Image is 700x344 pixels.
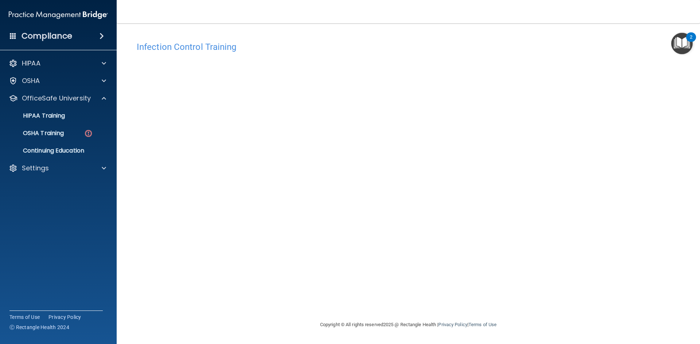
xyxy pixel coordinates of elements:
[9,313,40,321] a: Terms of Use
[468,322,497,327] a: Terms of Use
[9,164,106,173] a: Settings
[5,112,65,119] p: HIPAA Training
[5,147,104,154] p: Continuing Education
[9,94,106,103] a: OfficeSafe University
[22,59,40,68] p: HIPAA
[438,322,467,327] a: Privacy Policy
[48,313,81,321] a: Privacy Policy
[275,313,541,336] div: Copyright © All rights reserved 2025 @ Rectangle Health | |
[137,42,680,52] h4: Infection Control Training
[690,37,692,47] div: 2
[22,76,40,85] p: OSHA
[22,31,72,41] h4: Compliance
[5,130,64,137] p: OSHA Training
[9,59,106,68] a: HIPAA
[22,164,49,173] p: Settings
[9,8,108,22] img: PMB logo
[22,94,91,103] p: OfficeSafe University
[84,129,93,138] img: danger-circle.6113f641.png
[671,33,693,54] button: Open Resource Center, 2 new notifications
[9,324,69,331] span: Ⓒ Rectangle Health 2024
[574,292,691,321] iframe: Drift Widget Chat Controller
[137,56,501,280] iframe: infection-control-training
[9,76,106,85] a: OSHA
